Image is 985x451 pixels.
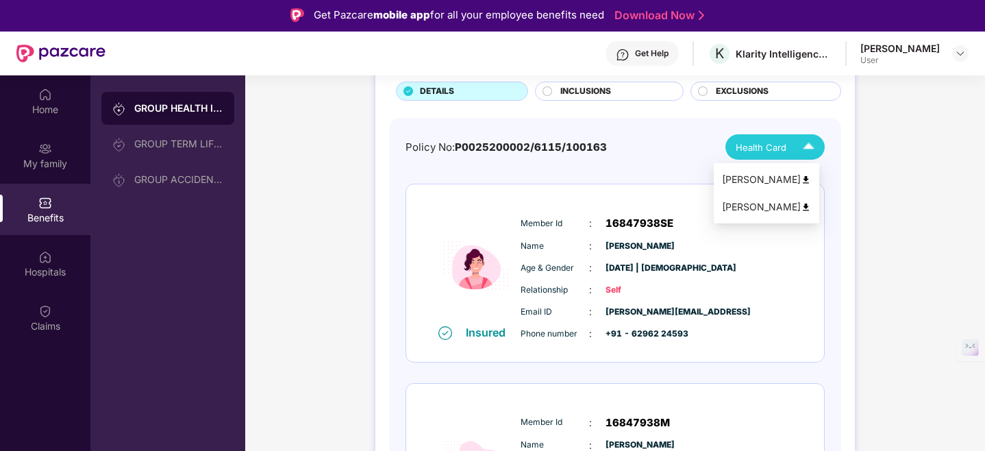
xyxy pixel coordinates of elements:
span: : [589,415,592,430]
span: P0025200002/6115/100163 [455,141,607,154]
div: GROUP ACCIDENTAL INSURANCE [134,174,223,185]
img: svg+xml;base64,PHN2ZyBpZD0iSG9tZSIgeG1sbnM9Imh0dHA6Ly93d3cudzMub3JnLzIwMDAvc3ZnIiB3aWR0aD0iMjAiIG... [38,88,52,101]
span: Email ID [521,306,589,319]
span: : [589,260,592,276]
div: Get Help [635,48,669,59]
strong: mobile app [373,8,430,21]
span: Age & Gender [521,262,589,275]
div: [PERSON_NAME] [722,199,811,215]
span: : [589,239,592,254]
span: 16847938SE [606,215,673,232]
span: EXCLUSIONS [716,85,769,98]
img: svg+xml;base64,PHN2ZyBpZD0iRHJvcGRvd24tMzJ4MzIiIHhtbG5zPSJodHRwOi8vd3d3LnczLm9yZy8yMDAwL3N2ZyIgd2... [955,48,966,59]
img: svg+xml;base64,PHN2ZyBpZD0iQ2xhaW0iIHhtbG5zPSJodHRwOi8vd3d3LnczLm9yZy8yMDAwL3N2ZyIgd2lkdGg9IjIwIi... [38,304,52,318]
span: Phone number [521,328,589,341]
img: svg+xml;base64,PHN2ZyB4bWxucz0iaHR0cDovL3d3dy53My5vcmcvMjAwMC9zdmciIHdpZHRoPSI0OCIgaGVpZ2h0PSI0OC... [801,174,811,184]
img: svg+xml;base64,PHN2ZyBpZD0iSG9zcGl0YWxzIiB4bWxucz0iaHR0cDovL3d3dy53My5vcmcvMjAwMC9zdmciIHdpZHRoPS... [38,250,52,264]
span: [PERSON_NAME] [606,240,674,253]
img: svg+xml;base64,PHN2ZyB3aWR0aD0iMjAiIGhlaWdodD0iMjAiIHZpZXdCb3g9IjAgMCAyMCAyMCIgZmlsbD0ibm9uZSIgeG... [112,102,126,116]
span: Health Card [736,141,786,154]
img: svg+xml;base64,PHN2ZyB4bWxucz0iaHR0cDovL3d3dy53My5vcmcvMjAwMC9zdmciIHdpZHRoPSI0OCIgaGVpZ2h0PSI0OC... [801,202,811,212]
span: : [589,216,592,231]
span: Member Id [521,416,589,429]
div: Get Pazcare for all your employee benefits need [314,7,604,23]
span: : [589,282,592,297]
button: Health Card [725,134,825,160]
div: Klarity Intelligence [GEOGRAPHIC_DATA] [736,47,832,60]
div: [PERSON_NAME] [722,172,811,187]
div: GROUP TERM LIFE INSURANCE [134,138,223,149]
img: icon [435,206,517,325]
div: User [860,55,940,66]
span: +91 - 62962 24593 [606,328,674,341]
img: svg+xml;base64,PHN2ZyBpZD0iQmVuZWZpdHMiIHhtbG5zPSJodHRwOi8vd3d3LnczLm9yZy8yMDAwL3N2ZyIgd2lkdGg9Ij... [38,196,52,210]
img: svg+xml;base64,PHN2ZyB3aWR0aD0iMjAiIGhlaWdodD0iMjAiIHZpZXdCb3g9IjAgMCAyMCAyMCIgZmlsbD0ibm9uZSIgeG... [112,138,126,151]
span: DETAILS [420,85,454,98]
span: Name [521,240,589,253]
div: [PERSON_NAME] [860,42,940,55]
img: Stroke [699,8,704,23]
span: : [589,326,592,341]
div: Insured [466,326,514,339]
span: Member Id [521,217,589,230]
img: svg+xml;base64,PHN2ZyB3aWR0aD0iMjAiIGhlaWdodD0iMjAiIHZpZXdCb3g9IjAgMCAyMCAyMCIgZmlsbD0ibm9uZSIgeG... [112,173,126,187]
img: svg+xml;base64,PHN2ZyBpZD0iSGVscC0zMngzMiIgeG1sbnM9Imh0dHA6Ly93d3cudzMub3JnLzIwMDAvc3ZnIiB3aWR0aD... [616,48,629,62]
span: Self [606,284,674,297]
img: Logo [290,8,304,22]
img: Icuh8uwCUCF+XjCZyLQsAKiDCM9HiE6CMYmKQaPGkZKaA32CAAACiQcFBJY0IsAAAAASUVORK5CYII= [797,135,821,159]
a: Download Now [614,8,700,23]
span: INCLUSIONS [560,85,611,98]
img: svg+xml;base64,PHN2ZyB3aWR0aD0iMjAiIGhlaWdodD0iMjAiIHZpZXdCb3g9IjAgMCAyMCAyMCIgZmlsbD0ibm9uZSIgeG... [38,142,52,156]
span: 16847938M [606,415,670,431]
div: Policy No: [406,139,607,156]
div: GROUP HEALTH INSURANCE [134,101,223,115]
span: [PERSON_NAME][EMAIL_ADDRESS] [606,306,674,319]
span: : [589,304,592,319]
img: svg+xml;base64,PHN2ZyB4bWxucz0iaHR0cDovL3d3dy53My5vcmcvMjAwMC9zdmciIHdpZHRoPSIxNiIgaGVpZ2h0PSIxNi... [438,326,452,340]
span: K [715,45,724,62]
span: Relationship [521,284,589,297]
span: [DATE] | [DEMOGRAPHIC_DATA] [606,262,674,275]
img: New Pazcare Logo [16,45,105,62]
